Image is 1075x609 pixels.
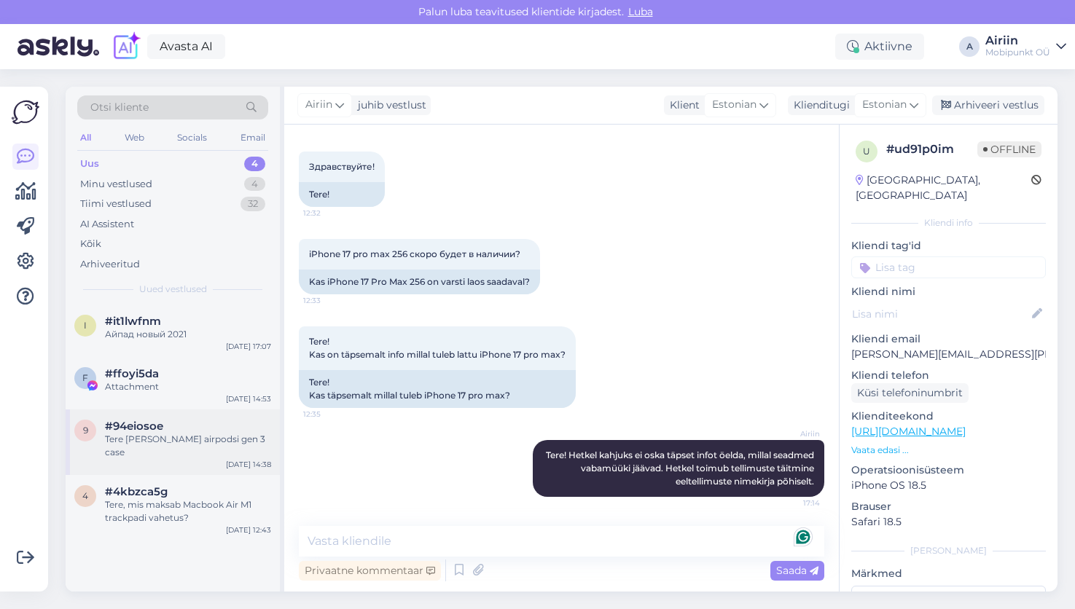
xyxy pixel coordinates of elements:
[105,485,168,498] span: #4kbzca5g
[80,217,134,232] div: AI Assistent
[851,444,1046,457] p: Vaata edasi ...
[147,34,225,59] a: Avasta AI
[303,409,358,420] span: 12:35
[244,157,265,171] div: 4
[77,128,94,147] div: All
[309,336,566,360] span: Tere! Kas on täpsemalt info millal tuleb lattu iPhone 17 pro max?
[139,283,207,296] span: Uued vestlused
[226,341,271,352] div: [DATE] 17:07
[83,425,88,436] span: 9
[299,270,540,294] div: Kas iPhone 17 Pro Max 256 on varsti laos saadaval?
[241,197,265,211] div: 32
[851,425,966,438] a: [URL][DOMAIN_NAME]
[851,256,1046,278] input: Lisa tag
[851,499,1046,514] p: Brauser
[851,284,1046,299] p: Kliendi nimi
[851,368,1046,383] p: Kliendi telefon
[765,498,820,508] span: 17:14
[174,128,210,147] div: Socials
[856,173,1031,203] div: [GEOGRAPHIC_DATA], [GEOGRAPHIC_DATA]
[977,141,1041,157] span: Offline
[851,544,1046,557] div: [PERSON_NAME]
[80,197,152,211] div: Tiimi vestlused
[226,459,271,470] div: [DATE] 14:38
[105,380,271,393] div: Attachment
[84,320,87,331] span: i
[835,34,924,60] div: Aktiivne
[712,97,757,113] span: Estonian
[105,315,161,328] span: #it1lwfnm
[851,238,1046,254] p: Kliendi tag'id
[82,490,88,501] span: 4
[851,347,1046,362] p: [PERSON_NAME][EMAIL_ADDRESS][PERSON_NAME][DOMAIN_NAME]
[299,370,576,408] div: Tere! Kas täpsemalt millal tuleb iPhone 17 pro max?
[851,566,1046,581] p: Märkmed
[80,237,101,251] div: Kõik
[105,498,271,524] div: Tere, mis maksab Macbook Air M1 trackpadi vahetus?
[851,216,1046,229] div: Kliendi info
[309,248,520,259] span: iPhone 17 pro max 256 скоро будет в наличии?
[90,100,149,115] span: Otsi kliente
[299,561,441,581] div: Privaatne kommentaar
[105,433,271,459] div: Tere [PERSON_NAME] airpodsi gen 3 case
[226,524,271,535] div: [DATE] 12:43
[851,514,1046,530] p: Safari 18.5
[776,564,818,577] span: Saada
[624,5,657,18] span: Luba
[238,128,268,147] div: Email
[303,208,358,219] span: 12:32
[985,47,1050,58] div: Mobipunkt OÜ
[105,420,163,433] span: #94eiosoe
[80,257,140,272] div: Arhiveeritud
[80,177,152,192] div: Minu vestlused
[299,182,385,207] div: Tere!
[105,328,271,341] div: Айпад новый 2021
[111,31,141,62] img: explore-ai
[932,95,1044,115] div: Arhiveeri vestlus
[82,372,88,383] span: f
[852,306,1029,322] input: Lisa nimi
[851,478,1046,493] p: iPhone OS 18.5
[985,35,1050,47] div: Airiin
[959,36,980,57] div: A
[12,98,39,126] img: Askly Logo
[886,141,977,158] div: # ud91p0im
[851,383,969,403] div: Küsi telefoninumbrit
[122,128,147,147] div: Web
[862,97,907,113] span: Estonian
[851,331,1046,347] p: Kliendi email
[80,157,99,171] div: Uus
[985,35,1066,58] a: AiriinMobipunkt OÜ
[546,449,816,487] span: Tere! Hetkel kahjuks ei oska täpset infot öelda, millal seadmed vabamüüki jäävad. Hetkel toimub t...
[788,98,850,113] div: Klienditugi
[309,161,375,172] span: Здравствуйте!
[851,409,1046,424] p: Klienditeekond
[863,146,870,157] span: u
[851,463,1046,478] p: Operatsioonisüsteem
[664,98,700,113] div: Klient
[303,295,358,306] span: 12:33
[352,98,426,113] div: juhib vestlust
[105,367,159,380] span: #ffoyi5da
[244,177,265,192] div: 4
[765,428,820,439] span: Airiin
[226,393,271,404] div: [DATE] 14:53
[305,97,332,113] span: Airiin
